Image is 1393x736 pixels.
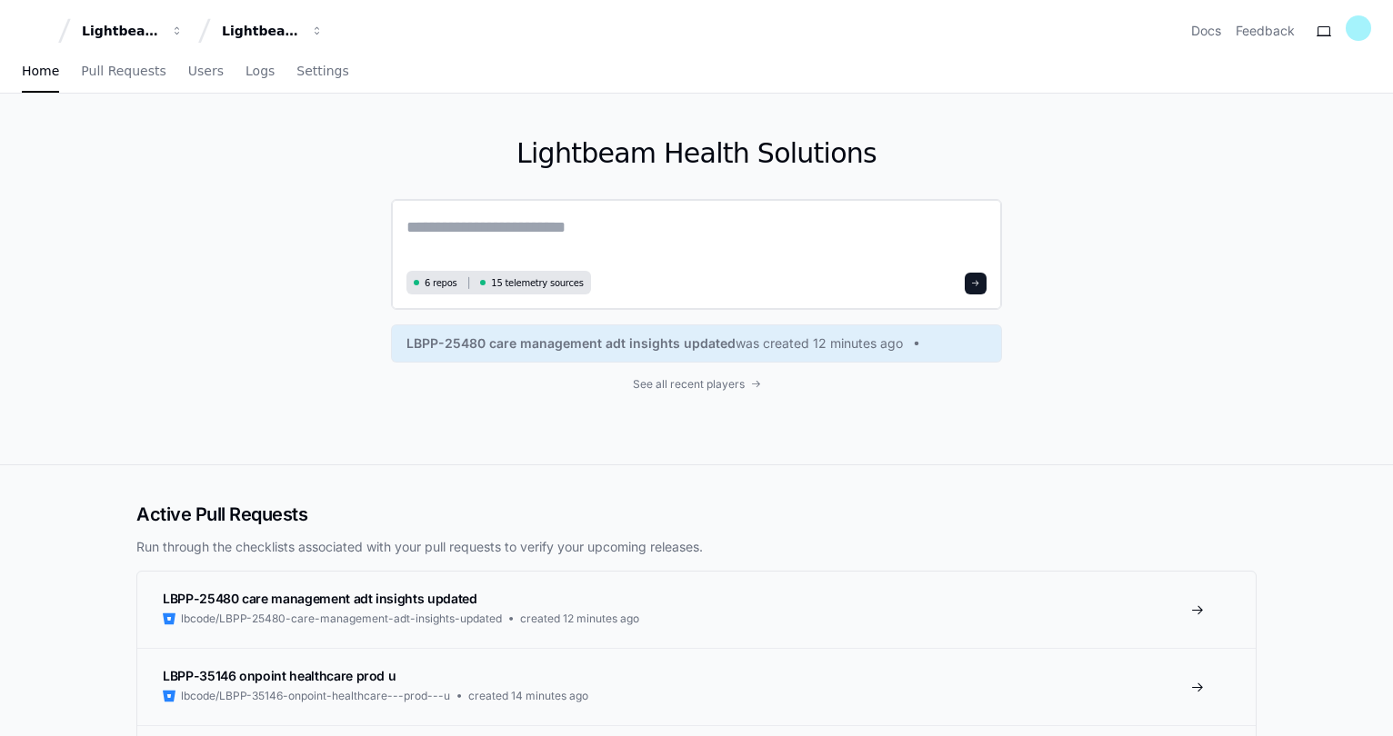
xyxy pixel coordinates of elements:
[246,65,275,76] span: Logs
[22,51,59,93] a: Home
[163,668,396,683] span: LBPP-35146 onpoint healthcare prod u
[181,689,450,703] span: lbcode/LBPP-35146-onpoint-healthcare---prod---u
[81,65,165,76] span: Pull Requests
[137,648,1256,725] a: LBPP-35146 onpoint healthcare prod ulbcode/LBPP-35146-onpoint-healthcare---prod---ucreated 14 min...
[491,276,583,290] span: 15 telemetry sources
[163,591,477,606] span: LBPP-25480 care management adt insights updated
[188,65,224,76] span: Users
[406,334,736,353] span: LBPP-25480 care management adt insights updated
[468,689,588,703] span: created 14 minutes ago
[188,51,224,93] a: Users
[136,538,1257,556] p: Run through the checklists associated with your pull requests to verify your upcoming releases.
[736,334,903,353] span: was created 12 minutes ago
[137,572,1256,648] a: LBPP-25480 care management adt insights updatedlbcode/LBPP-25480-care-management-adt-insights-upd...
[391,377,1002,392] a: See all recent players
[246,51,275,93] a: Logs
[520,612,639,626] span: created 12 minutes ago
[391,137,1002,170] h1: Lightbeam Health Solutions
[296,65,348,76] span: Settings
[136,502,1257,527] h2: Active Pull Requests
[22,65,59,76] span: Home
[425,276,457,290] span: 6 repos
[406,334,987,353] a: LBPP-25480 care management adt insights updatedwas created 12 minutes ago
[215,15,331,47] button: Lightbeam Health Solutions
[1191,22,1221,40] a: Docs
[75,15,191,47] button: Lightbeam Health
[296,51,348,93] a: Settings
[81,51,165,93] a: Pull Requests
[222,22,300,40] div: Lightbeam Health Solutions
[1236,22,1295,40] button: Feedback
[82,22,160,40] div: Lightbeam Health
[633,377,745,392] span: See all recent players
[181,612,502,626] span: lbcode/LBPP-25480-care-management-adt-insights-updated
